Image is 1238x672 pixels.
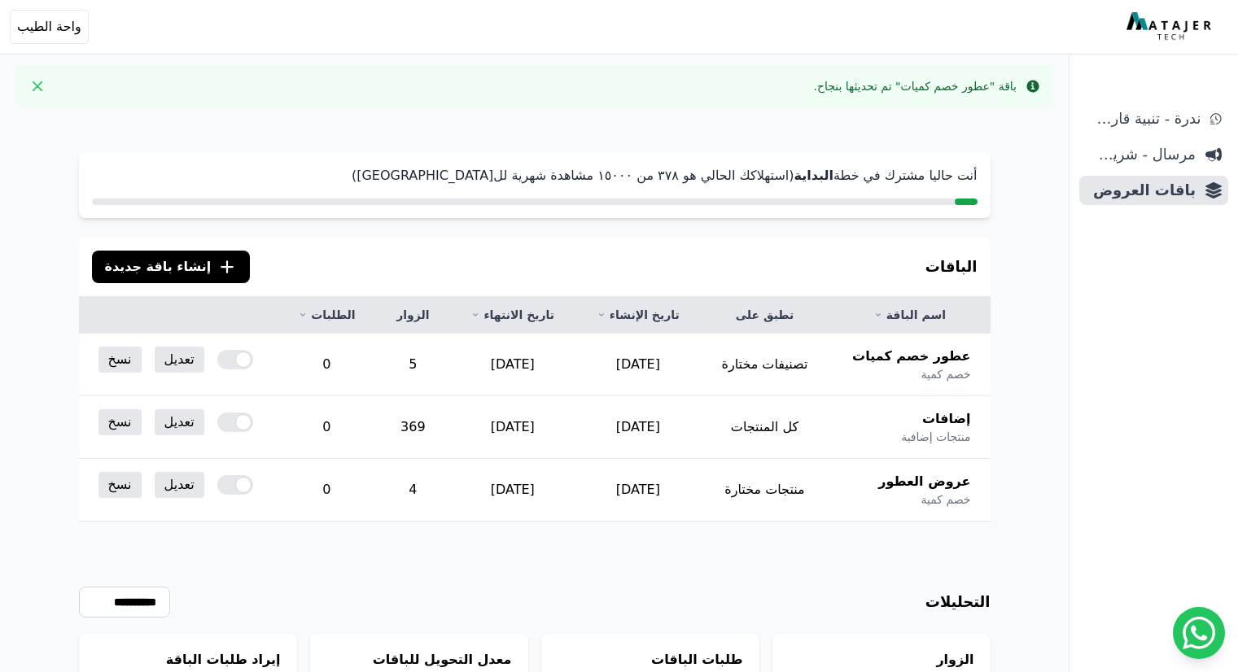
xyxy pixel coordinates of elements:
[17,17,81,37] span: واحة الطيب
[595,307,681,323] a: تاريخ الإنشاء
[575,334,701,396] td: [DATE]
[922,409,971,429] span: إضافات
[24,73,50,99] button: Close
[95,650,281,670] h4: إيراد طلبات الباقة
[925,591,991,613] h3: التحليلات
[925,255,978,278] h3: الباقات
[701,396,829,459] td: كل المنتجات
[794,168,833,183] strong: البداية
[813,78,1017,94] div: باقة "عطور خصم كميات" تم تحديثها بنجاح.
[155,347,204,373] a: تعديل
[297,307,357,323] a: الطلبات
[92,166,978,185] p: أنت حاليا مشترك في خطة (استهلاكك الحالي هو ۳٧٨ من ١٥۰۰۰ مشاهدة شهرية لل[GEOGRAPHIC_DATA])
[1126,12,1215,41] img: MatajerTech Logo
[376,297,450,334] th: الزوار
[376,459,450,521] td: 4
[376,334,450,396] td: 5
[1086,107,1201,130] span: ندرة - تنبية قارب علي النفاذ
[470,307,556,323] a: تاريخ الانتهاء
[98,472,142,498] a: نسخ
[575,396,701,459] td: [DATE]
[901,429,970,445] span: منتجات إضافية
[701,459,829,521] td: منتجات مختارة
[105,257,212,277] span: إنشاء باقة جديدة
[376,396,450,459] td: 369
[155,472,204,498] a: تعديل
[878,472,970,491] span: عروض العطور
[278,459,376,521] td: 0
[10,10,89,44] button: واحة الطيب
[326,650,512,670] h4: معدل التحويل للباقات
[1086,179,1196,202] span: باقات العروض
[155,409,204,435] a: تعديل
[852,347,970,366] span: عطور خصم كميات
[701,297,829,334] th: تطبق على
[98,347,142,373] a: نسخ
[278,334,376,396] td: 0
[450,396,575,459] td: [DATE]
[278,396,376,459] td: 0
[92,251,251,283] button: إنشاء باقة جديدة
[558,650,743,670] h4: طلبات الباقات
[848,307,970,323] a: اسم الباقة
[789,650,974,670] h4: الزوار
[921,366,970,382] span: خصم كمية
[921,491,970,508] span: خصم كمية
[450,334,575,396] td: [DATE]
[98,409,142,435] a: نسخ
[450,459,575,521] td: [DATE]
[1086,143,1196,166] span: مرسال - شريط دعاية
[575,459,701,521] td: [DATE]
[701,334,829,396] td: تصنيفات مختارة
